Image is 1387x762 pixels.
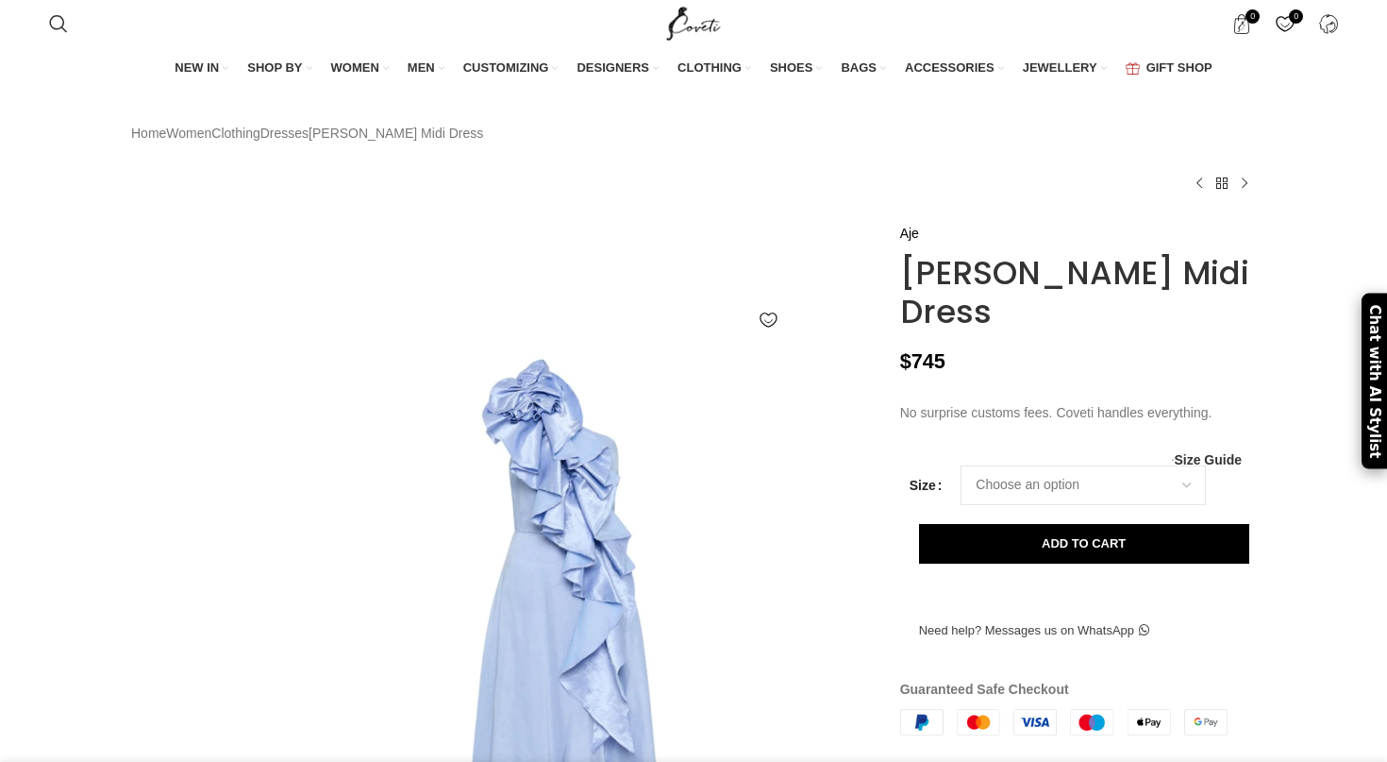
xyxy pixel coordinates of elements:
img: guaranteed-safe-checkout-bordered.j [900,709,1228,736]
span: GIFT SHOP [1146,59,1212,76]
a: Need help? Messages us on WhatsApp [900,611,1168,651]
a: SHOP BY [247,49,311,89]
a: Previous product [1188,172,1211,195]
img: GiftBag [1126,62,1140,75]
a: BAGS [841,49,886,89]
a: Dresses [260,123,309,144]
a: Next product [1233,172,1256,195]
span: [PERSON_NAME] Midi Dress [309,123,483,144]
span: CLOTHING [677,59,742,76]
span: $ [900,349,911,373]
a: SHOES [770,49,823,89]
a: NEW IN [175,49,228,89]
h1: [PERSON_NAME] Midi Dress [900,254,1256,331]
a: Search [40,5,77,42]
a: Aje [900,223,919,244]
span: DESIGNERS [577,59,649,76]
span: ACCESSORIES [905,59,994,76]
span: SHOP BY [247,59,302,76]
span: BAGS [841,59,877,76]
span: WOMEN [331,59,379,76]
button: Add to cart [919,524,1249,564]
a: ACCESSORIES [905,49,1004,89]
a: Women [166,123,211,144]
img: aje dresses [126,580,242,690]
span: NEW IN [175,59,219,76]
a: DESIGNERS [577,49,659,89]
a: GIFT SHOP [1126,49,1212,89]
bdi: 745 [900,349,945,373]
span: 0 [1245,9,1260,24]
img: aje dress [126,461,242,571]
a: 0 [1265,5,1304,42]
a: Home [131,123,166,144]
a: 0 [1222,5,1261,42]
span: JEWELLERY [1023,59,1097,76]
span: MEN [408,59,435,76]
div: My Wishlist [1265,5,1304,42]
a: Clothing [211,123,259,144]
strong: Guaranteed Safe Checkout [900,682,1069,697]
p: No surprise customs fees. Coveti handles everything. [900,402,1256,423]
a: JEWELLERY [1023,49,1107,89]
a: MEN [408,49,444,89]
span: 0 [1289,9,1303,24]
nav: Breadcrumb [131,123,483,144]
a: Site logo [662,15,726,30]
div: Main navigation [40,49,1348,89]
span: CUSTOMIZING [463,59,549,76]
a: CUSTOMIZING [463,49,559,89]
label: Size [910,475,943,496]
span: SHOES [770,59,813,76]
img: Aje Blue Dress Adelia Ruffle Midi Dress Clothing Aje Coveti [126,341,242,451]
a: CLOTHING [677,49,751,89]
a: WOMEN [331,49,389,89]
